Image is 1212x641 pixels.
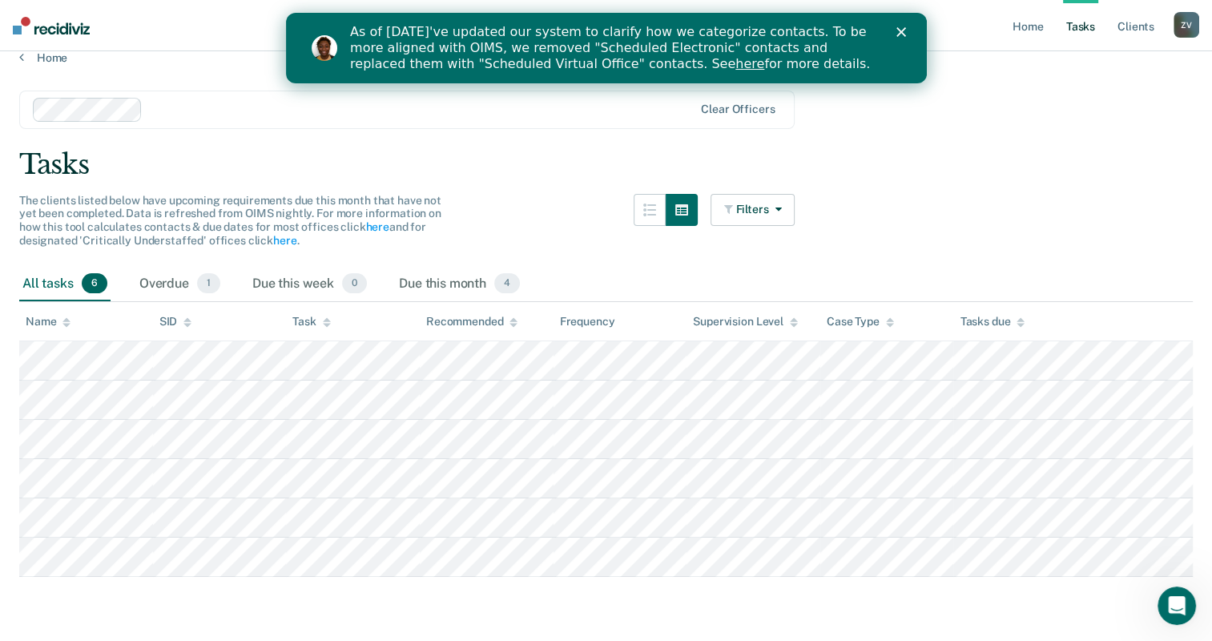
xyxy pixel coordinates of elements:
[19,194,441,247] span: The clients listed below have upcoming requirements due this month that have not yet been complet...
[560,315,615,329] div: Frequency
[693,315,798,329] div: Supervision Level
[273,234,296,247] a: here
[1174,12,1199,38] div: Z V
[13,17,90,34] img: Recidiviz
[159,315,192,329] div: SID
[292,315,330,329] div: Task
[396,267,523,302] div: Due this month4
[960,315,1025,329] div: Tasks due
[19,267,111,302] div: All tasks6
[426,315,517,329] div: Recommended
[342,273,367,294] span: 0
[19,50,1193,65] a: Home
[711,194,795,226] button: Filters
[1174,12,1199,38] button: ZV
[136,267,223,302] div: Overdue1
[449,43,478,58] a: here
[19,148,1193,181] div: Tasks
[82,273,107,294] span: 6
[494,273,520,294] span: 4
[610,14,626,24] div: Close
[197,273,220,294] span: 1
[827,315,894,329] div: Case Type
[701,103,775,116] div: Clear officers
[365,220,389,233] a: here
[26,315,70,329] div: Name
[286,13,927,83] iframe: Intercom live chat banner
[249,267,370,302] div: Due this week0
[1158,587,1196,625] iframe: Intercom live chat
